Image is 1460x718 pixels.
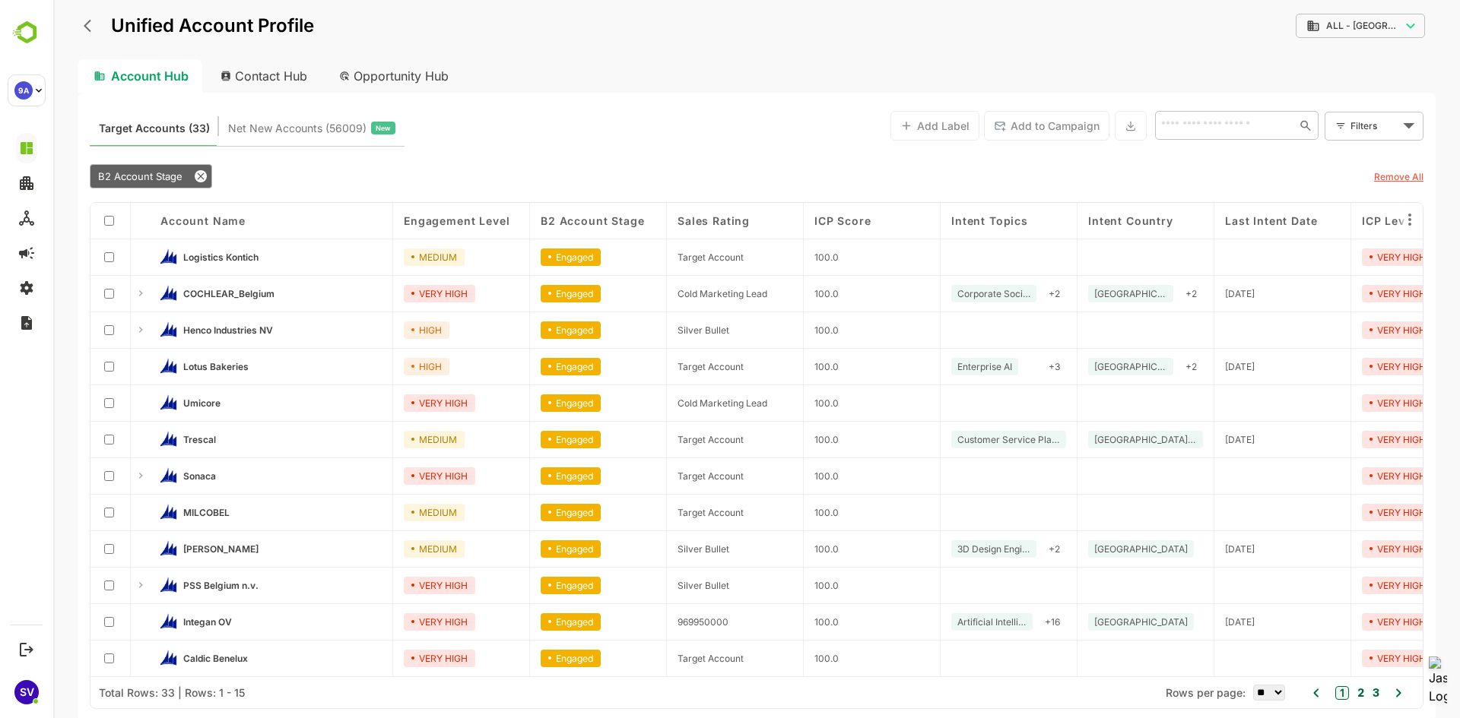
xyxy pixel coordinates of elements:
[904,361,959,372] span: Enterprise AI
[1309,613,1380,631] div: VERY HIGH
[351,214,456,227] span: Engagement Level
[351,650,422,667] div: VERY HIGH
[624,580,676,591] span: Silver Bullet
[175,119,313,138] span: Net New Accounts ( 56009 )
[1126,285,1150,302] div: + 2
[624,214,697,227] span: Sales Rating
[107,214,192,227] span: Account Name
[1172,214,1264,227] span: Last Intent Date
[761,653,786,664] span: 100.0
[985,613,1013,631] div: + 16
[1172,434,1201,445] span: 2025-08-25
[1321,171,1370,182] u: Remove All
[624,288,714,299] span: Cold Marketing Lead
[904,616,973,628] span: Artificial Intelligence for IT Operations (AIOps)
[1172,288,1201,299] span: 2025-09-08
[761,434,786,445] span: 100.0
[1309,394,1380,412] div: VERY HIGH
[1041,616,1135,628] span: Belgium
[487,577,547,594] div: Engaged
[1309,540,1380,558] div: VERY HIGH
[351,394,422,412] div: VERY HIGH
[624,434,690,445] span: Target Account
[1309,248,1380,266] div: VERY HIGH
[1041,288,1114,299] span: Belgium
[487,358,547,375] div: Engaged
[837,111,926,141] button: Add Label
[904,288,977,299] span: Corporate Social Responsibility (CSR)
[130,324,220,336] span: Henco Industries NV
[761,361,786,372] span: 100.0
[8,18,46,47] img: BambooboxLogoMark.f1c84d78b4c51b1a7b5f700c9845e183.svg
[351,358,396,375] div: HIGH
[761,214,818,227] span: ICP Score
[1309,321,1380,339] div: VERY HIGH
[351,504,411,521] div: MEDIUM
[487,214,591,227] span: B2 Account Stage
[1243,11,1372,41] div: ALL - [GEOGRAPHIC_DATA]
[624,361,690,372] span: Target Account
[624,470,690,482] span: Target Account
[130,580,205,591] span: PSS Belgium n.v.
[761,397,786,409] span: 100.0
[130,616,179,628] span: Integan OV
[24,59,149,93] div: Account Hub
[989,540,1013,558] div: + 2
[1296,109,1370,141] div: Filters
[1035,214,1120,227] span: Intent Country
[898,214,975,227] span: Intent Topics
[14,81,33,100] div: 9A
[58,17,261,35] p: Unified Account Profile
[1309,650,1380,667] div: VERY HIGH
[904,434,1007,445] span: Customer Service Platform
[761,288,786,299] span: 100.0
[130,653,195,664] span: Caldic Benelux
[761,507,786,518] span: 100.0
[351,321,396,339] div: HIGH
[1309,577,1380,594] div: VERY HIGH
[351,577,422,594] div: VERY HIGH
[1309,358,1380,375] div: VERY HIGH
[45,170,129,182] span: B2 Account Stage
[1041,543,1135,555] span: Belgium
[27,14,49,37] button: back
[1309,467,1380,485] div: VERY HIGH
[1062,111,1093,141] button: Export the selected data as CSV
[487,504,547,521] div: Engaged
[487,321,547,339] div: Engaged
[624,397,714,409] span: Cold Marketing Lead
[1253,19,1347,33] div: ALL - Belgium
[1172,616,1201,628] span: 2025-09-08
[761,616,786,628] span: 100.0
[46,119,157,138] span: Known accounts you’ve identified to target - imported from CRM, Offline upload, or promoted from ...
[487,650,547,667] div: Engaged
[351,248,411,266] div: MEDIUM
[487,540,547,558] div: Engaged
[761,580,786,591] span: 100.0
[274,59,409,93] div: Opportunity Hub
[14,680,39,704] div: SV
[624,251,690,263] span: Target Account
[1309,285,1380,302] div: VERY HIGH
[351,431,411,448] div: MEDIUM
[175,119,342,138] div: Newly surfaced ICP-fit accounts from Intent, Website, LinkedIn, and other engagement signals.
[322,119,338,138] span: New
[1300,685,1311,701] button: 2
[1316,685,1326,701] button: 3
[761,324,786,336] span: 100.0
[130,543,205,555] span: John Cockerill
[130,507,176,518] span: MILCOBEL
[130,470,163,482] span: Sonaca
[624,653,690,664] span: Target Account
[989,285,1013,302] div: + 2
[36,164,159,188] div: B2 Account Stage
[1309,214,1363,227] span: ICP Level
[1309,504,1380,521] div: VERY HIGH
[16,639,36,659] button: Logout
[351,467,422,485] div: VERY HIGH
[487,431,547,448] div: Engaged
[351,540,411,558] div: MEDIUM
[487,285,547,302] div: Engaged
[351,285,422,302] div: VERY HIGH
[46,686,192,699] div: Total Rows: 33 | Rows: 1 - 15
